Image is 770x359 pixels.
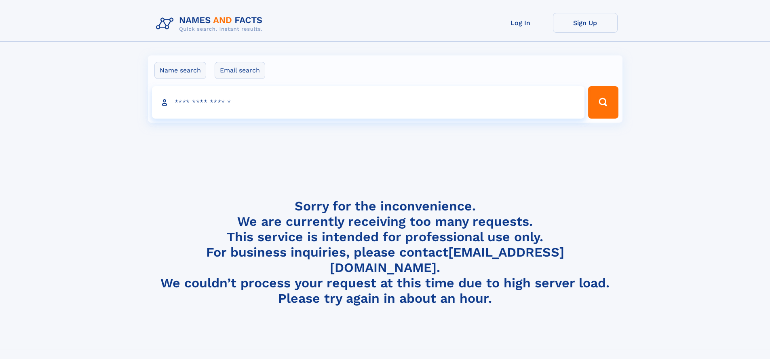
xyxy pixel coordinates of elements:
[553,13,618,33] a: Sign Up
[488,13,553,33] a: Log In
[215,62,265,79] label: Email search
[588,86,618,119] button: Search Button
[153,198,618,306] h4: Sorry for the inconvenience. We are currently receiving too many requests. This service is intend...
[154,62,206,79] label: Name search
[153,13,269,35] img: Logo Names and Facts
[330,244,564,275] a: [EMAIL_ADDRESS][DOMAIN_NAME]
[152,86,585,119] input: search input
